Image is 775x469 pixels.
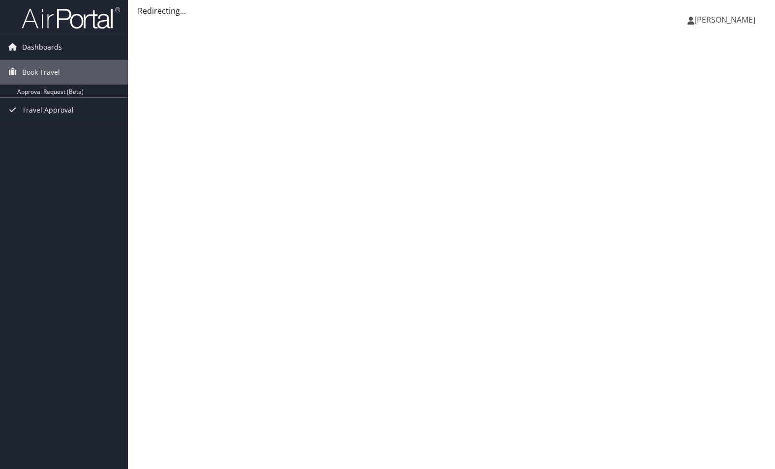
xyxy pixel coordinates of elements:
[22,60,60,85] span: Book Travel
[138,5,765,17] div: Redirecting...
[687,5,765,34] a: [PERSON_NAME]
[22,6,120,29] img: airportal-logo.png
[22,35,62,59] span: Dashboards
[694,14,755,25] span: [PERSON_NAME]
[22,98,74,122] span: Travel Approval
